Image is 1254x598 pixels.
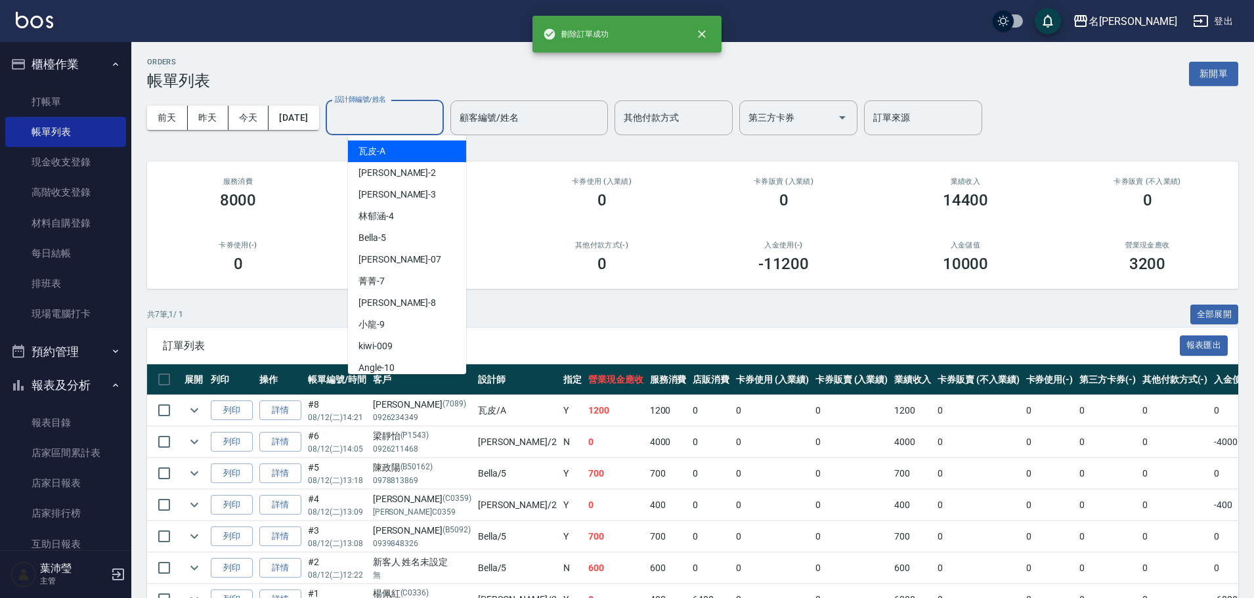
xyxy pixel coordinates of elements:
button: 列印 [211,432,253,452]
td: 0 [1139,427,1211,458]
td: 0 [689,395,733,426]
h2: 營業現金應收 [1072,241,1222,249]
td: [PERSON_NAME] /2 [475,490,560,521]
td: 0 [1076,490,1139,521]
button: 今天 [228,106,269,130]
td: 0 [1023,395,1077,426]
button: expand row [184,558,204,578]
h3: -11200 [758,255,810,273]
div: 名[PERSON_NAME] [1089,13,1177,30]
td: 600 [647,553,690,584]
td: 0 [1139,458,1211,489]
td: #2 [305,553,370,584]
div: [PERSON_NAME] [373,524,471,538]
p: (C0359) [443,492,471,506]
a: 詳情 [259,526,301,547]
td: 4000 [647,427,690,458]
td: 0 [689,490,733,521]
td: 700 [891,521,934,552]
img: Logo [16,12,53,28]
td: 0 [1076,427,1139,458]
td: 0 [934,458,1022,489]
td: 0 [1139,553,1211,584]
td: 0 [812,395,892,426]
p: 共 7 筆, 1 / 1 [147,309,183,320]
img: Person [11,561,37,587]
td: N [560,553,585,584]
th: 服務消費 [647,364,690,395]
td: Y [560,521,585,552]
th: 客戶 [370,364,475,395]
p: (B50162) [400,461,433,475]
td: 0 [934,427,1022,458]
a: 報表匯出 [1180,339,1228,351]
td: 400 [891,490,934,521]
th: 業績收入 [891,364,934,395]
div: [PERSON_NAME] [373,492,471,506]
td: 0 [1023,521,1077,552]
button: close [687,20,716,49]
span: Bella -5 [358,231,386,245]
td: 0 [689,553,733,584]
button: Open [832,107,853,128]
p: [PERSON_NAME]C0359 [373,506,471,518]
td: Bella /5 [475,458,560,489]
td: 0 [812,427,892,458]
td: 0 [1076,521,1139,552]
span: [PERSON_NAME] -07 [358,253,441,267]
a: 詳情 [259,558,301,578]
h3: 3200 [1129,255,1166,273]
td: 700 [585,458,647,489]
h3: 0 [1143,191,1152,209]
h2: 入金儲值 [890,241,1041,249]
button: 前天 [147,106,188,130]
td: 1200 [585,395,647,426]
h3: 10000 [943,255,989,273]
td: 700 [585,521,647,552]
td: 0 [733,458,812,489]
p: 08/12 (二) 14:21 [308,412,366,423]
button: 列印 [211,558,253,578]
td: #3 [305,521,370,552]
p: 08/12 (二) 13:09 [308,506,366,518]
span: 瓦皮 -A [358,144,385,158]
a: 詳情 [259,400,301,421]
button: 名[PERSON_NAME] [1068,8,1182,35]
h3: 0 [234,255,243,273]
p: 0978813869 [373,475,471,486]
th: 展開 [181,364,207,395]
td: 0 [689,427,733,458]
th: 第三方卡券(-) [1076,364,1139,395]
h2: 卡券販賣 (不入業績) [1072,177,1222,186]
td: 0 [733,427,812,458]
span: [PERSON_NAME] -3 [358,188,436,202]
th: 卡券使用 (入業績) [733,364,812,395]
td: 700 [647,521,690,552]
button: 預約管理 [5,335,126,369]
button: 列印 [211,495,253,515]
td: Y [560,395,585,426]
button: expand row [184,495,204,515]
a: 互助日報表 [5,529,126,559]
div: 新客人 姓名未設定 [373,555,471,569]
h3: 0 [597,255,607,273]
button: 列印 [211,526,253,547]
td: 0 [1023,427,1077,458]
span: 訂單列表 [163,339,1180,352]
th: 指定 [560,364,585,395]
td: 0 [934,553,1022,584]
th: 列印 [207,364,256,395]
td: 600 [891,553,934,584]
span: 林郁涵 -4 [358,209,394,223]
td: 0 [934,395,1022,426]
td: #8 [305,395,370,426]
a: 現場電腦打卡 [5,299,126,329]
h2: ORDERS [147,58,210,66]
td: 4000 [891,427,934,458]
th: 操作 [256,364,305,395]
h2: 卡券販賣 (入業績) [708,177,859,186]
a: 詳情 [259,463,301,484]
td: 0 [1076,553,1139,584]
button: 登出 [1188,9,1238,33]
td: 0 [1139,395,1211,426]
